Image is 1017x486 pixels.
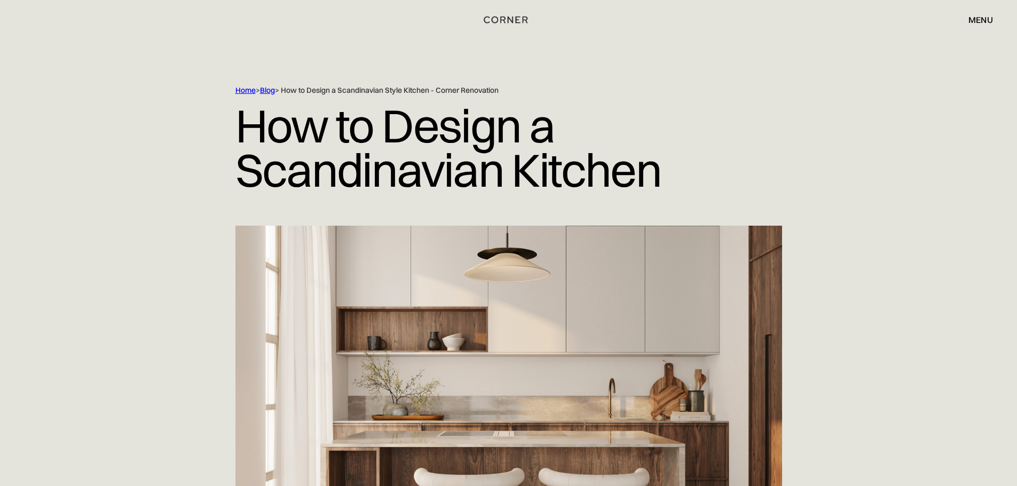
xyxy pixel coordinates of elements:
h1: How to Design a Scandinavian Kitchen [235,95,782,200]
div: > > How to Design a Scandinavian Style Kitchen - Corner Renovation [235,85,737,95]
a: home [472,13,545,27]
div: menu [958,11,993,29]
a: Home [235,85,256,95]
div: menu [968,15,993,24]
a: Blog [260,85,275,95]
